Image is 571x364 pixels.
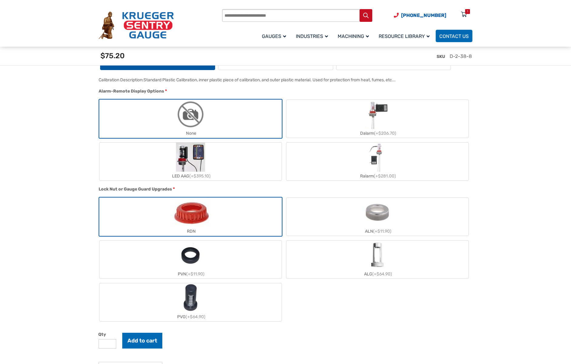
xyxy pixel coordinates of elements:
a: Contact Us [436,30,472,42]
label: Ralarm [286,143,468,180]
span: (+$206.70) [374,131,396,136]
a: Resource Library [375,29,436,43]
span: Calibration Description: [99,77,144,83]
span: (+$395.10) [189,174,211,179]
a: Machining [334,29,375,43]
span: Lock Nut or Gauge Guard Upgrades [99,187,172,192]
span: SKU [437,54,445,59]
abbr: required [173,186,175,192]
a: Industries [292,29,334,43]
span: Industries [296,33,328,39]
span: Alarm-Remote Display Options [99,89,164,94]
div: Dalarm [286,129,468,138]
span: (+$11.90) [373,229,391,234]
span: [PHONE_NUMBER] [401,12,446,18]
span: Contact Us [439,33,469,39]
label: None [100,100,282,138]
span: Machining [338,33,369,39]
div: PVG [100,312,282,321]
span: (+$64.90) [186,314,205,319]
label: RDN [100,198,282,236]
div: LED AAG [100,172,282,180]
span: D-2-38-8 [450,53,472,59]
div: PVN [100,270,282,278]
label: ALG [286,241,468,278]
div: None [100,129,282,138]
span: Resource Library [379,33,430,39]
button: Add to cart [122,333,162,349]
span: Gauges [262,33,286,39]
label: PVN [100,241,282,278]
span: (+$11.90) [186,271,204,277]
span: (+$281.00) [374,174,396,179]
label: ALN [286,198,468,236]
a: Phone Number (920) 434-8860 [394,12,446,19]
div: ALG [286,270,468,278]
span: (+$64.90) [372,271,392,277]
a: Gauges [258,29,292,43]
div: Ralarm [286,172,468,180]
input: Product quantity [99,339,116,349]
div: 1 [467,9,468,14]
div: RDN [100,227,282,236]
label: LED AAG [100,143,282,180]
div: Standard Plastic Calibration, inner plastic piece of calibration, and outer plastic material. Use... [144,77,396,83]
label: PVG [100,283,282,321]
abbr: required [165,88,167,94]
img: Krueger Sentry Gauge [99,12,174,39]
div: ALN [286,227,468,236]
label: Dalarm [286,100,468,138]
